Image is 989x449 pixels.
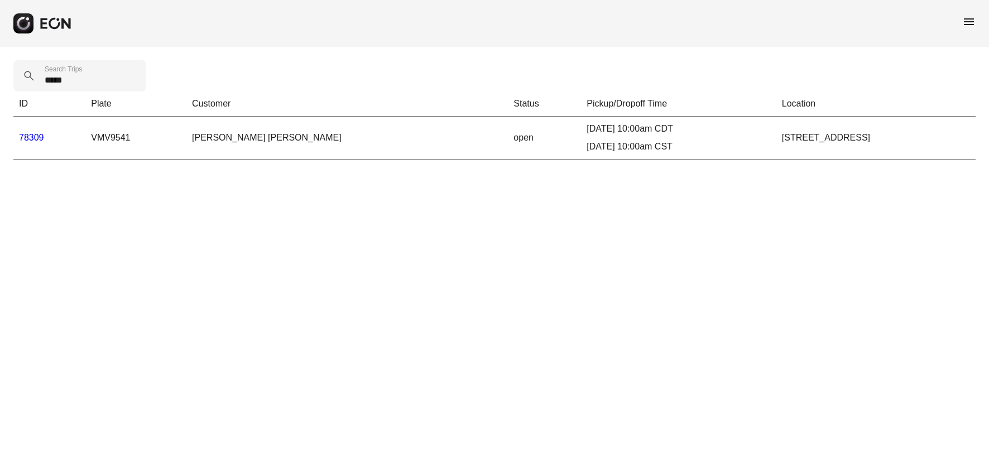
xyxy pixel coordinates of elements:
[45,65,82,74] label: Search Trips
[581,91,776,117] th: Pickup/Dropoff Time
[186,117,508,160] td: [PERSON_NAME] [PERSON_NAME]
[186,91,508,117] th: Customer
[85,117,186,160] td: VMV9541
[13,91,85,117] th: ID
[587,140,770,153] div: [DATE] 10:00am CST
[587,122,770,136] div: [DATE] 10:00am CDT
[19,133,44,142] a: 78309
[508,91,581,117] th: Status
[85,91,186,117] th: Plate
[508,117,581,160] td: open
[962,15,976,28] span: menu
[776,117,976,160] td: [STREET_ADDRESS]
[776,91,976,117] th: Location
